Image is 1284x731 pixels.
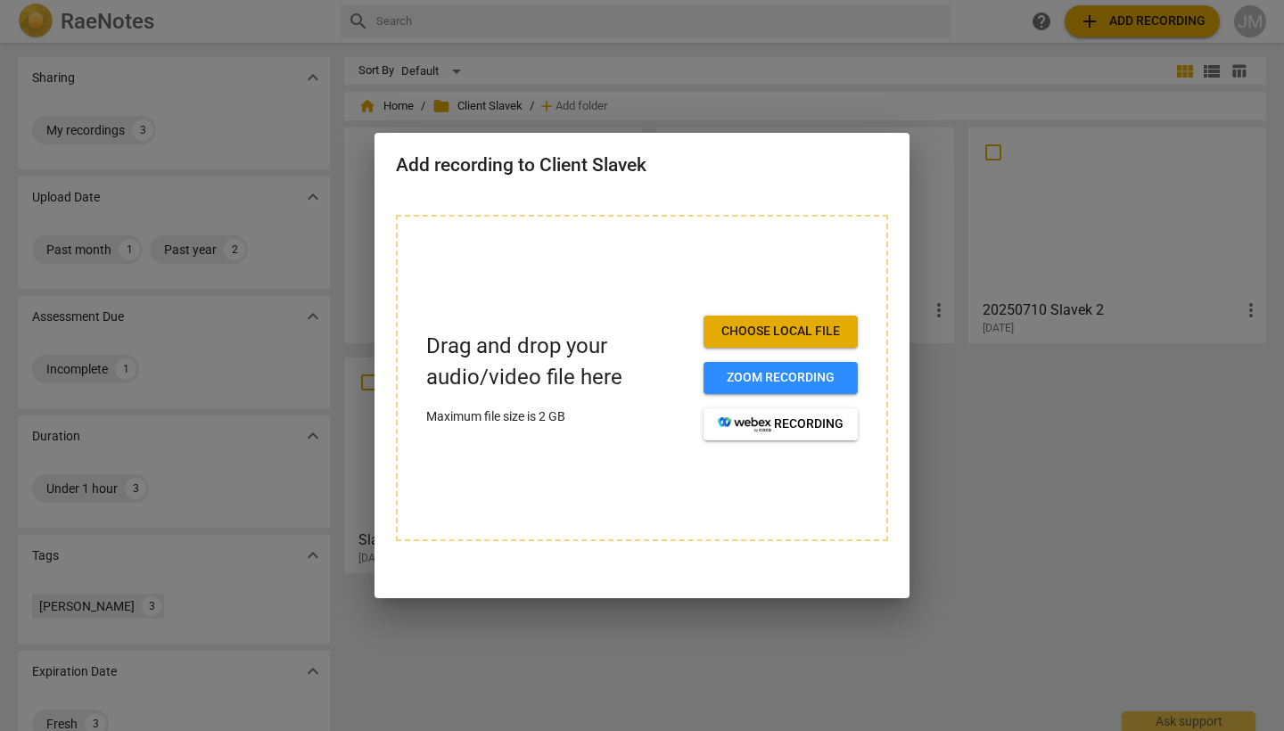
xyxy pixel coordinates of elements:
[396,154,888,177] h2: Add recording to Client Slavek
[426,407,689,426] p: Maximum file size is 2 GB
[704,362,858,394] button: Zoom recording
[718,369,844,387] span: Zoom recording
[718,323,844,341] span: Choose local file
[718,415,844,433] span: recording
[704,408,858,440] button: recording
[426,331,689,393] p: Drag and drop your audio/video file here
[704,316,858,348] button: Choose local file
